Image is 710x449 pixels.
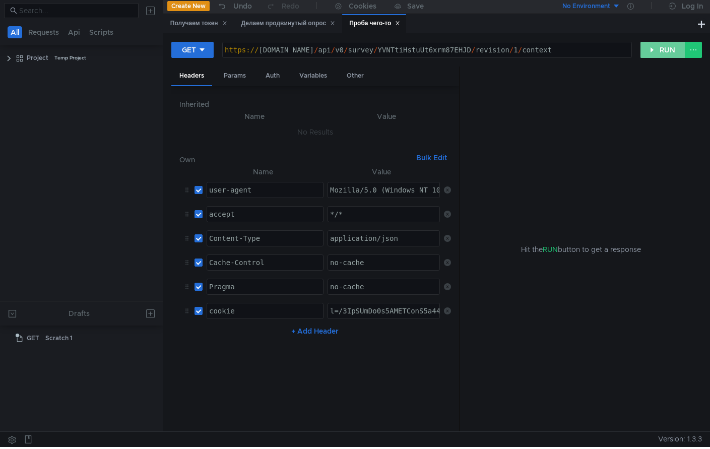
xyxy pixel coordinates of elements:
[45,331,73,346] div: Scratch 1
[349,18,400,29] div: Проба чего-то
[187,110,321,122] th: Name
[658,432,702,446] span: Version: 1.3.3
[291,67,335,85] div: Variables
[179,98,451,110] h6: Inherited
[171,42,214,58] button: GET
[640,42,685,58] button: RUN
[216,67,254,85] div: Params
[69,307,90,319] div: Drafts
[521,244,641,255] span: Hit the button to get a response
[257,67,288,85] div: Auth
[179,154,412,166] h6: Own
[543,245,558,254] span: RUN
[297,127,333,137] nz-embed-empty: No Results
[241,18,336,29] div: Делаем продвинутый опрос
[27,50,48,66] div: Project
[65,26,83,38] button: Api
[27,331,39,346] span: GET
[321,110,451,122] th: Value
[407,3,424,10] div: Save
[54,50,86,66] div: Temp Project
[562,2,610,11] div: No Environment
[8,26,22,38] button: All
[170,18,227,29] div: Получаем токен
[412,152,451,164] button: Bulk Edit
[86,26,116,38] button: Scripts
[19,5,133,16] input: Search...
[182,44,196,55] div: GET
[339,67,372,85] div: Other
[25,26,62,38] button: Requests
[167,1,210,11] button: Create New
[203,166,324,178] th: Name
[324,166,440,178] th: Value
[287,325,343,337] button: + Add Header
[171,67,212,86] div: Headers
